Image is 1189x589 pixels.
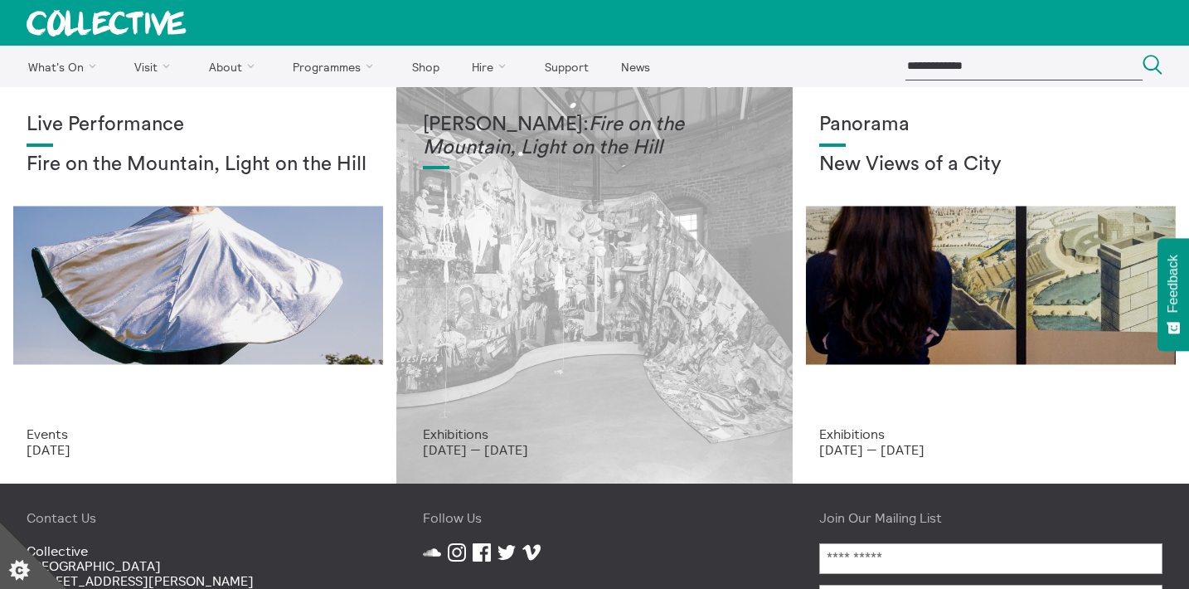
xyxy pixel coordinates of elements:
p: [DATE] — [DATE] [423,442,766,457]
button: Feedback - Show survey [1157,238,1189,351]
p: Events [27,426,370,441]
p: [DATE] — [DATE] [819,442,1162,457]
h2: New Views of a City [819,153,1162,177]
h1: [PERSON_NAME]: [423,114,766,159]
h1: Panorama [819,114,1162,137]
p: Exhibitions [423,426,766,441]
em: Fire on the Mountain, Light on the Hill [423,114,684,158]
a: Programmes [279,46,395,87]
a: Photo: Eoin Carey [PERSON_NAME]:Fire on the Mountain, Light on the Hill Exhibitions [DATE] — [DATE] [396,87,793,484]
h4: Join Our Mailing List [819,510,1162,525]
a: Visit [120,46,192,87]
h1: Live Performance [27,114,370,137]
a: Shop [397,46,454,87]
a: About [194,46,275,87]
a: Support [530,46,603,87]
a: Hire [458,46,527,87]
h4: Follow Us [423,510,766,525]
p: Exhibitions [819,426,1162,441]
span: Feedback [1166,255,1181,313]
h2: Fire on the Mountain, Light on the Hill [27,153,370,177]
a: What's On [13,46,117,87]
a: News [606,46,664,87]
p: [DATE] [27,442,370,457]
a: Collective Panorama June 2025 small file 8 Panorama New Views of a City Exhibitions [DATE] — [DATE] [793,87,1189,484]
h4: Contact Us [27,510,370,525]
